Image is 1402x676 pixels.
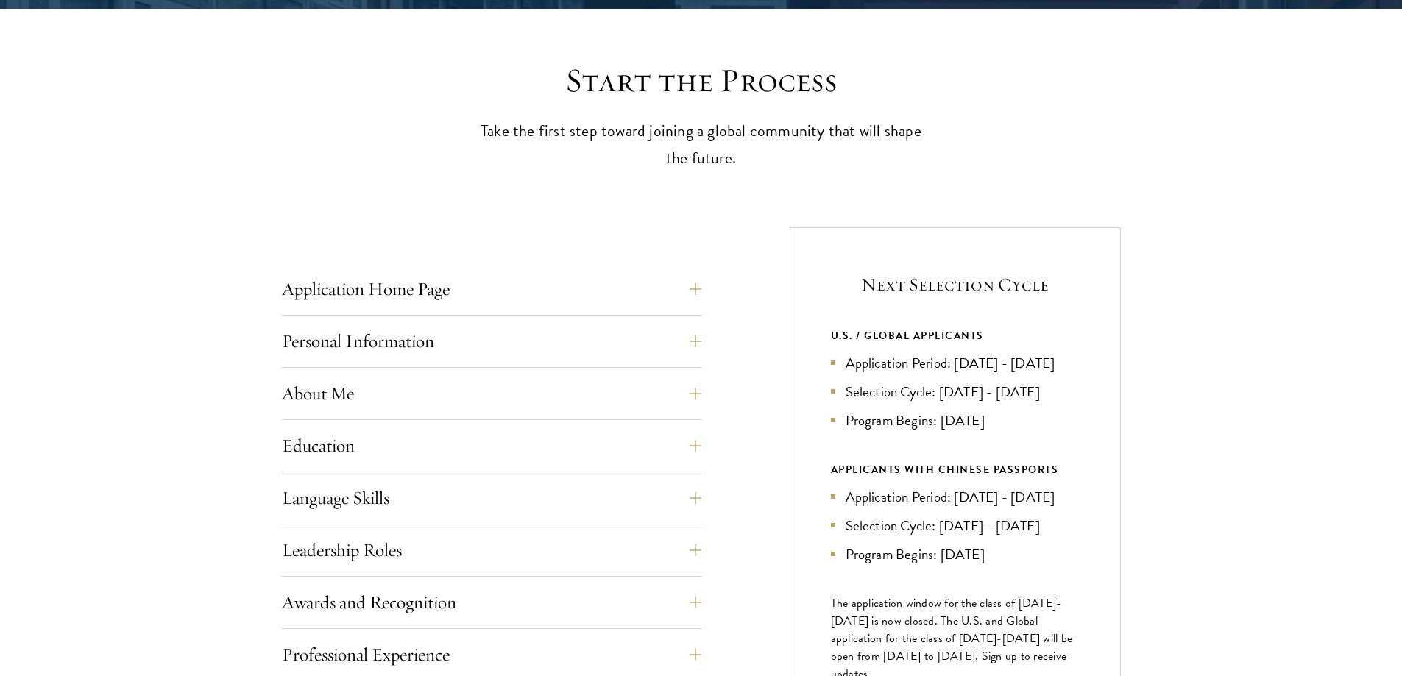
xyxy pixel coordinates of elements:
button: Awards and Recognition [282,585,701,620]
button: About Me [282,376,701,411]
div: U.S. / GLOBAL APPLICANTS [831,327,1080,345]
li: Application Period: [DATE] - [DATE] [831,486,1080,508]
button: Leadership Roles [282,533,701,568]
button: Application Home Page [282,271,701,307]
button: Personal Information [282,324,701,359]
li: Selection Cycle: [DATE] - [DATE] [831,515,1080,536]
li: Selection Cycle: [DATE] - [DATE] [831,381,1080,402]
button: Professional Experience [282,637,701,672]
button: Education [282,428,701,463]
h2: Start the Process [473,60,930,102]
button: Language Skills [282,480,701,516]
li: Application Period: [DATE] - [DATE] [831,352,1080,374]
h5: Next Selection Cycle [831,272,1080,297]
div: APPLICANTS WITH CHINESE PASSPORTS [831,460,1080,479]
li: Program Begins: [DATE] [831,410,1080,431]
li: Program Begins: [DATE] [831,544,1080,565]
p: Take the first step toward joining a global community that will shape the future. [473,118,930,172]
